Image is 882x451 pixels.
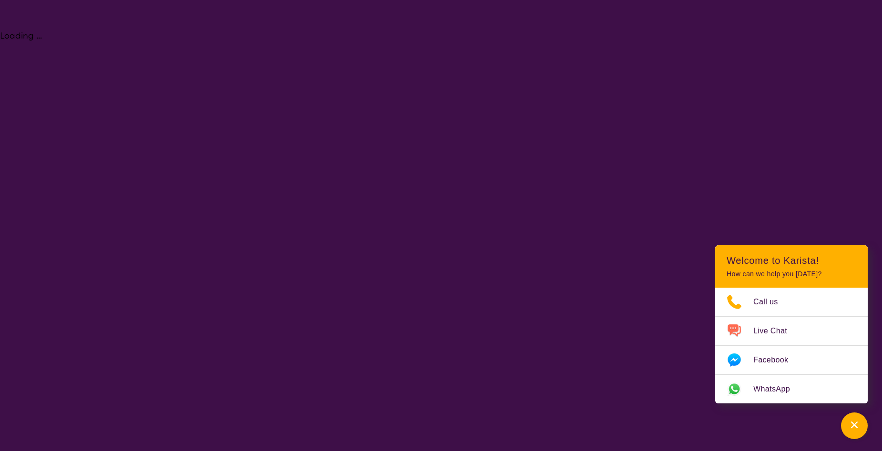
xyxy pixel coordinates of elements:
h2: Welcome to Karista! [727,255,856,266]
a: Web link opens in a new tab. [715,375,868,403]
button: Channel Menu [841,412,868,439]
span: WhatsApp [753,382,801,396]
span: Call us [753,295,790,309]
div: Channel Menu [715,245,868,403]
ul: Choose channel [715,288,868,403]
span: Facebook [753,353,800,367]
span: Live Chat [753,324,799,338]
p: How can we help you [DATE]? [727,270,856,278]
